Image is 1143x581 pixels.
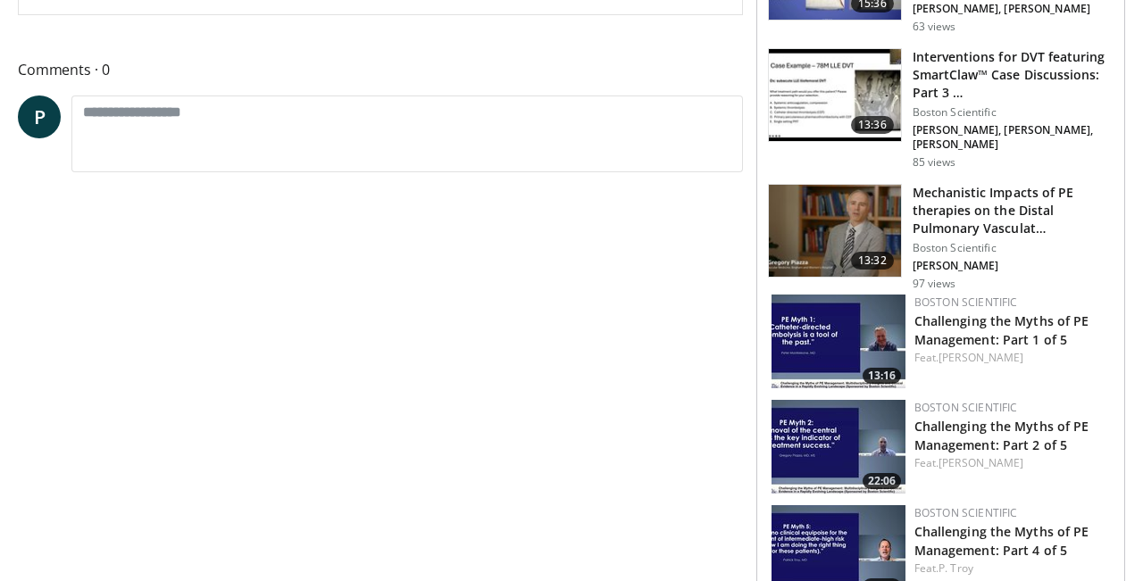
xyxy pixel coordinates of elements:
a: 13:16 [772,295,905,388]
p: [PERSON_NAME], [PERSON_NAME] [913,2,1114,16]
span: 13:36 [851,116,894,134]
a: Challenging the Myths of PE Management: Part 1 of 5 [914,312,1089,348]
a: 13:36 Interventions for DVT featuring SmartClaw™ Case Discussions: Part 3 … Boston Scientific [PE... [768,48,1114,170]
a: Challenging the Myths of PE Management: Part 4 of 5 [914,523,1089,559]
a: 22:06 [772,400,905,494]
p: [PERSON_NAME] [913,259,1114,273]
a: Boston Scientific [914,505,1018,520]
span: 22:06 [863,473,901,489]
a: 13:32 Mechanistic Impacts of PE therapies on the Distal Pulmonary Vasculat… Boston Scientific [PE... [768,184,1114,291]
a: [PERSON_NAME] [939,455,1023,470]
p: 85 views [913,155,956,170]
div: Feat. [914,350,1110,366]
img: c7c8053f-07ab-4f92-a446-8a4fb167e281.150x105_q85_crop-smart_upscale.jpg [769,49,901,142]
a: P. Troy [939,560,973,576]
a: [PERSON_NAME] [939,350,1023,365]
span: Comments 0 [18,58,743,81]
img: 4caf57cf-5f7b-481c-8355-26418ca1cbc4.150x105_q85_crop-smart_upscale.jpg [769,185,901,278]
a: P [18,95,61,138]
p: 63 views [913,20,956,34]
h3: Interventions for DVT featuring SmartClaw™ Case Discussions: Part 3 … [913,48,1114,102]
a: Boston Scientific [914,400,1018,415]
div: Feat. [914,560,1110,577]
img: aa34f66b-8fb4-423e-af58-98094d69e140.150x105_q85_crop-smart_upscale.jpg [772,400,905,494]
span: 13:16 [863,368,901,384]
p: 97 views [913,277,956,291]
h3: Mechanistic Impacts of PE therapies on the Distal Pulmonary Vasculat… [913,184,1114,237]
div: Feat. [914,455,1110,471]
span: 13:32 [851,252,894,270]
p: Boston Scientific [913,241,1114,255]
p: Boston Scientific [913,105,1114,120]
a: Boston Scientific [914,295,1018,310]
a: Challenging the Myths of PE Management: Part 2 of 5 [914,418,1089,453]
p: [PERSON_NAME], [PERSON_NAME], [PERSON_NAME] [913,123,1114,152]
img: 098efa87-ceca-4c8a-b8c3-1b83f50c5bf2.150x105_q85_crop-smart_upscale.jpg [772,295,905,388]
